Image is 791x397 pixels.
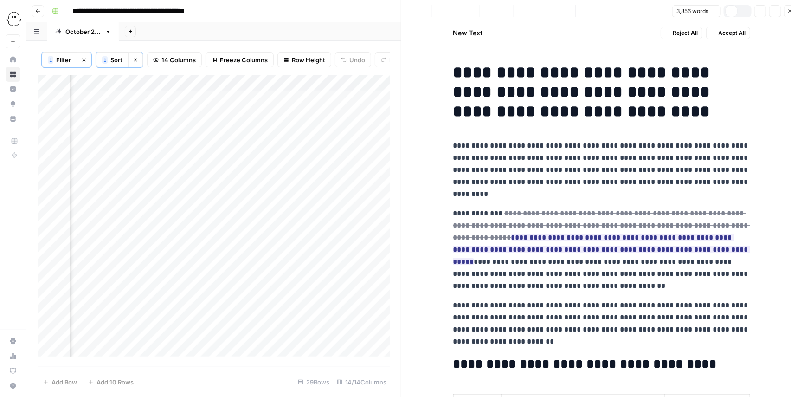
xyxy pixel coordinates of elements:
img: PhantomBuster Logo [6,11,22,27]
span: Row Height [292,55,325,65]
span: Sort [110,55,122,65]
a: [DATE] edits [47,22,119,41]
span: Add 10 Rows [96,377,134,387]
a: Your Data [6,111,20,126]
button: Undo [335,52,371,67]
a: Opportunities [6,97,20,111]
button: Row Height [277,52,331,67]
button: Freeze Columns [206,52,274,67]
button: Reject All [661,27,702,39]
button: 3,856 words [672,5,721,17]
div: 14/14 Columns [333,375,390,390]
a: Settings [6,334,20,349]
span: 3,856 words [676,7,708,15]
button: Accept All [706,27,750,39]
button: Workspace: PhantomBuster [6,7,20,31]
div: 1 [102,56,108,64]
span: Reject All [673,29,698,37]
span: 14 Columns [161,55,196,65]
div: 1 [48,56,53,64]
span: Undo [349,55,365,65]
a: Home [6,52,20,67]
h2: New Text [453,28,483,38]
button: 1Filter [42,52,77,67]
button: 1Sort [96,52,128,67]
span: Filter [56,55,71,65]
span: 1 [49,56,52,64]
span: 1 [103,56,106,64]
button: Redo [375,52,410,67]
button: Help + Support [6,378,20,393]
span: Redo [389,55,404,65]
span: Freeze Columns [220,55,268,65]
div: 29 Rows [294,375,333,390]
a: Learning Hub [6,364,20,378]
span: Accept All [719,29,746,37]
span: Add Row [51,377,77,387]
button: Add Row [38,375,83,390]
a: Insights [6,82,20,97]
button: 14 Columns [147,52,202,67]
a: Browse [6,67,20,82]
div: [DATE] edits [65,27,101,36]
button: Add 10 Rows [83,375,139,390]
a: Usage [6,349,20,364]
